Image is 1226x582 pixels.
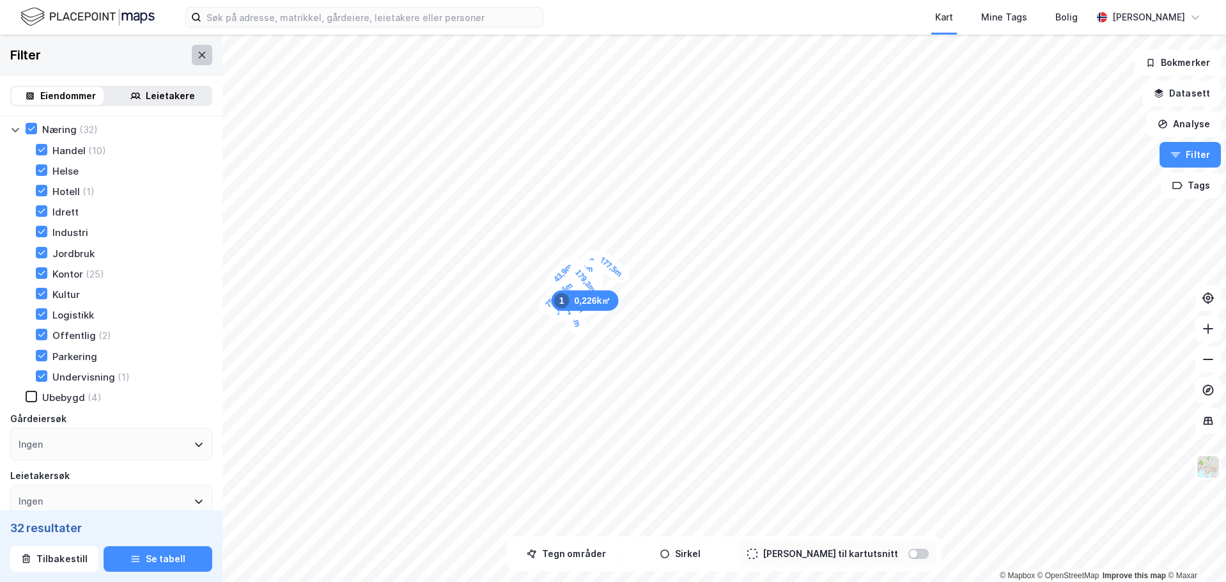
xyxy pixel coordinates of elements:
div: 32 resultater [10,521,212,536]
button: Tilbakestill [10,546,98,572]
div: Leietakersøk [10,468,70,484]
div: Mine Tags [981,10,1027,25]
div: (32) [79,123,98,136]
div: Gårdeiersøk [10,411,66,427]
div: Bolig [1055,10,1078,25]
button: Sirkel [626,541,734,567]
div: [PERSON_NAME] til kartutsnitt [763,546,898,562]
input: Søk på adresse, matrikkel, gårdeiere, leietakere eller personer [201,8,543,27]
div: Kart [935,10,953,25]
a: Mapbox [1000,571,1035,580]
div: Ingen [19,494,43,509]
div: Logistikk [52,309,94,321]
button: Datasett [1143,81,1221,106]
button: Filter [1160,142,1221,168]
div: Næring [42,123,77,136]
div: Map marker [565,259,605,303]
div: Jordbruk [52,248,95,260]
div: Handel [52,145,86,157]
div: Map marker [589,247,633,287]
div: (1) [82,185,95,198]
button: Tegn områder [512,541,621,567]
img: logo.f888ab2527a4732fd821a326f86c7f29.svg [20,6,155,28]
div: 1 [554,293,570,308]
button: Analyse [1147,111,1221,137]
div: Ingen [19,437,43,452]
div: (2) [98,329,111,342]
button: Tags [1161,173,1221,198]
div: Kontor [52,268,83,280]
div: Idrett [52,206,79,218]
a: Improve this map [1103,571,1166,580]
div: (4) [88,391,102,404]
div: Parkering [52,350,97,363]
iframe: Chat Widget [1162,521,1226,582]
button: Se tabell [104,546,212,572]
div: (25) [86,268,104,280]
a: OpenStreetMap [1037,571,1099,580]
div: Filter [10,45,41,65]
div: Leietakere [146,88,195,104]
div: Hotell [52,185,80,198]
img: Z [1196,455,1220,479]
div: Offentlig [52,329,96,342]
button: Bokmerker [1135,50,1221,75]
div: Map marker [552,290,619,311]
div: Kultur [52,288,80,301]
div: Eiendommer [40,88,96,104]
div: Ubebygd [42,391,85,404]
div: (10) [88,145,106,157]
div: (1) [118,371,130,383]
div: Map marker [543,253,582,292]
div: Industri [52,226,88,239]
div: [PERSON_NAME] [1112,10,1185,25]
div: Helse [52,165,79,177]
div: Undervisning [52,371,115,383]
